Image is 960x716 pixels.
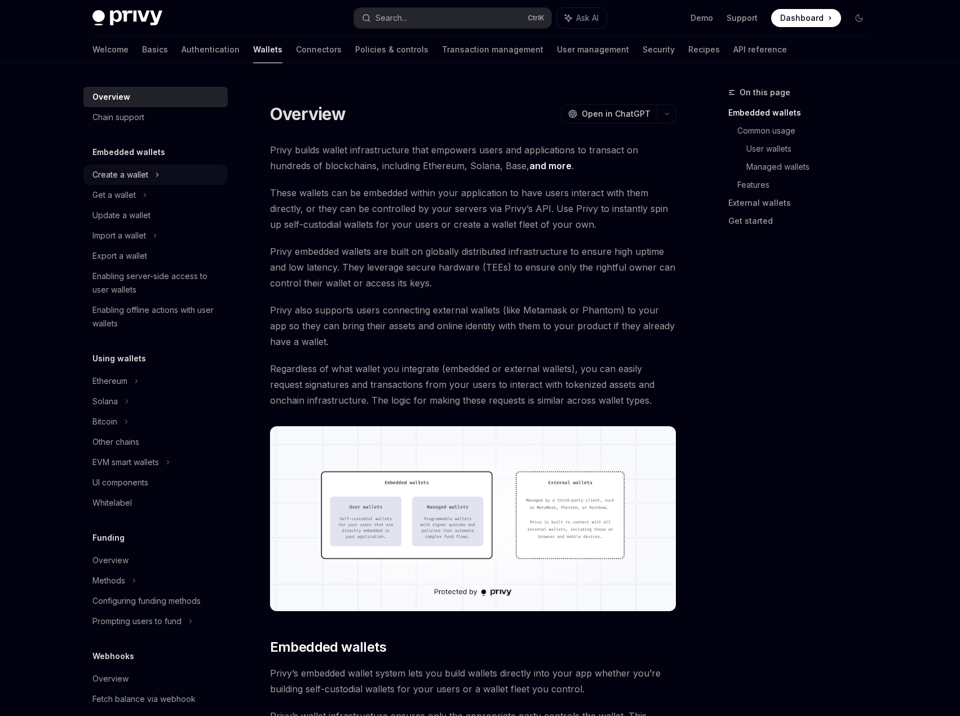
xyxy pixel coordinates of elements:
div: Enabling server-side access to user wallets [92,269,221,297]
a: Managed wallets [746,158,877,176]
div: Methods [92,574,125,587]
span: Privy’s embedded wallet system lets you build wallets directly into your app whether you’re build... [270,665,676,697]
a: Fetch balance via webhook [83,689,228,709]
h5: Webhooks [92,649,134,663]
a: Chain support [83,107,228,127]
a: Overview [83,87,228,107]
button: Ask AI [557,8,607,28]
a: Enabling offline actions with user wallets [83,300,228,334]
div: Search... [375,11,407,25]
div: Create a wallet [92,168,148,182]
a: and more [529,160,572,172]
a: Update a wallet [83,205,228,226]
div: Export a wallet [92,249,147,263]
button: Open in ChatGPT [561,104,657,123]
div: Prompting users to fund [92,615,182,628]
div: Get a wallet [92,188,136,202]
a: Dashboard [771,9,841,27]
div: Other chains [92,435,139,449]
span: Ctrl K [528,14,545,23]
a: Transaction management [442,36,543,63]
div: EVM smart wallets [92,456,159,469]
div: Whitelabel [92,496,132,510]
a: Wallets [253,36,282,63]
div: Bitcoin [92,415,117,428]
a: UI components [83,472,228,493]
a: External wallets [728,194,877,212]
a: Overview [83,550,228,571]
span: Dashboard [780,12,824,24]
h1: Overview [270,104,346,124]
span: Privy builds wallet infrastructure that empowers users and applications to transact on hundreds o... [270,142,676,174]
span: Regardless of what wallet you integrate (embedded or external wallets), you can easily request si... [270,361,676,408]
div: Import a wallet [92,229,146,242]
a: Policies & controls [355,36,428,63]
h5: Using wallets [92,352,146,365]
span: On this page [740,86,790,99]
a: User management [557,36,629,63]
a: Recipes [688,36,720,63]
div: Overview [92,554,129,567]
span: Privy embedded wallets are built on globally distributed infrastructure to ensure high uptime and... [270,244,676,291]
div: Fetch balance via webhook [92,692,196,706]
a: Enabling server-side access to user wallets [83,266,228,300]
a: Configuring funding methods [83,591,228,611]
div: Solana [92,395,118,408]
a: Overview [83,669,228,689]
a: Whitelabel [83,493,228,513]
button: Toggle dark mode [850,9,868,27]
div: Chain support [92,111,144,124]
span: Privy also supports users connecting external wallets (like Metamask or Phantom) to your app so t... [270,302,676,350]
img: dark logo [92,10,162,26]
a: User wallets [746,140,877,158]
a: Demo [691,12,713,24]
a: Authentication [182,36,240,63]
span: Open in ChatGPT [582,108,651,120]
div: Overview [92,90,130,104]
div: Enabling offline actions with user wallets [92,303,221,330]
span: Ask AI [576,12,599,24]
a: Welcome [92,36,129,63]
div: Ethereum [92,374,127,388]
span: Embedded wallets [270,638,386,656]
img: images/walletoverview.png [270,426,676,611]
a: Other chains [83,432,228,452]
span: These wallets can be embedded within your application to have users interact with them directly, ... [270,185,676,232]
a: Basics [142,36,168,63]
a: Security [643,36,675,63]
a: Support [727,12,758,24]
a: Features [737,176,877,194]
div: Configuring funding methods [92,594,201,608]
div: UI components [92,476,148,489]
a: Common usage [737,122,877,140]
div: Overview [92,672,129,686]
a: Get started [728,212,877,230]
div: Update a wallet [92,209,151,222]
button: Search...CtrlK [354,8,551,28]
h5: Funding [92,531,125,545]
a: API reference [733,36,787,63]
a: Export a wallet [83,246,228,266]
a: Connectors [296,36,342,63]
a: Embedded wallets [728,104,877,122]
h5: Embedded wallets [92,145,165,159]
